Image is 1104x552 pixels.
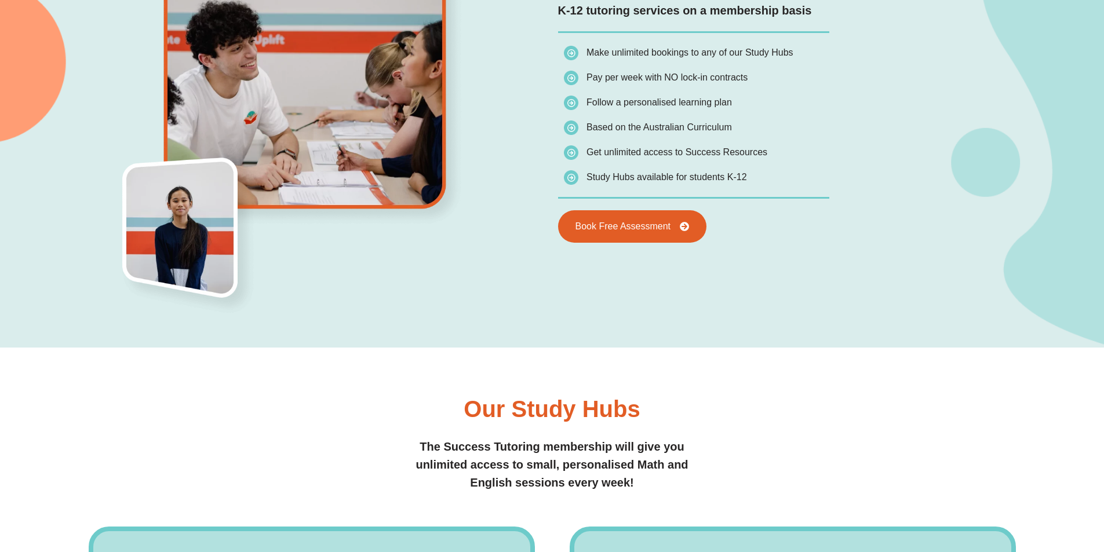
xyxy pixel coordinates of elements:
span: Based on the Australian Curriculum [586,122,732,132]
img: icon-list.png [564,46,578,60]
span: Book Free Assessment [575,222,671,231]
span: Study Hubs available for students K-12 [586,172,747,182]
span: Get unlimited access to Success Resources [586,147,767,157]
img: icon-list.png [564,145,578,160]
iframe: Chat Widget [911,421,1104,552]
h2: The Success Tutoring membership will give you unlimited access to small, personalised Math and En... [413,438,691,492]
span: Make unlimited bookings to any of our Study Hubs [586,47,793,57]
img: icon-list.png [564,96,578,110]
h2: K-12 tutoring services on a membership basis [558,2,1010,20]
a: Book Free Assessment [558,210,707,243]
span: Pay per week with NO lock-in contracts [586,72,748,82]
img: icon-list.png [564,71,578,85]
span: Follow a personalised learning plan [586,97,732,107]
img: icon-list.png [564,120,578,135]
h2: Our Study Hubs [464,397,640,421]
img: icon-list.png [564,170,578,185]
